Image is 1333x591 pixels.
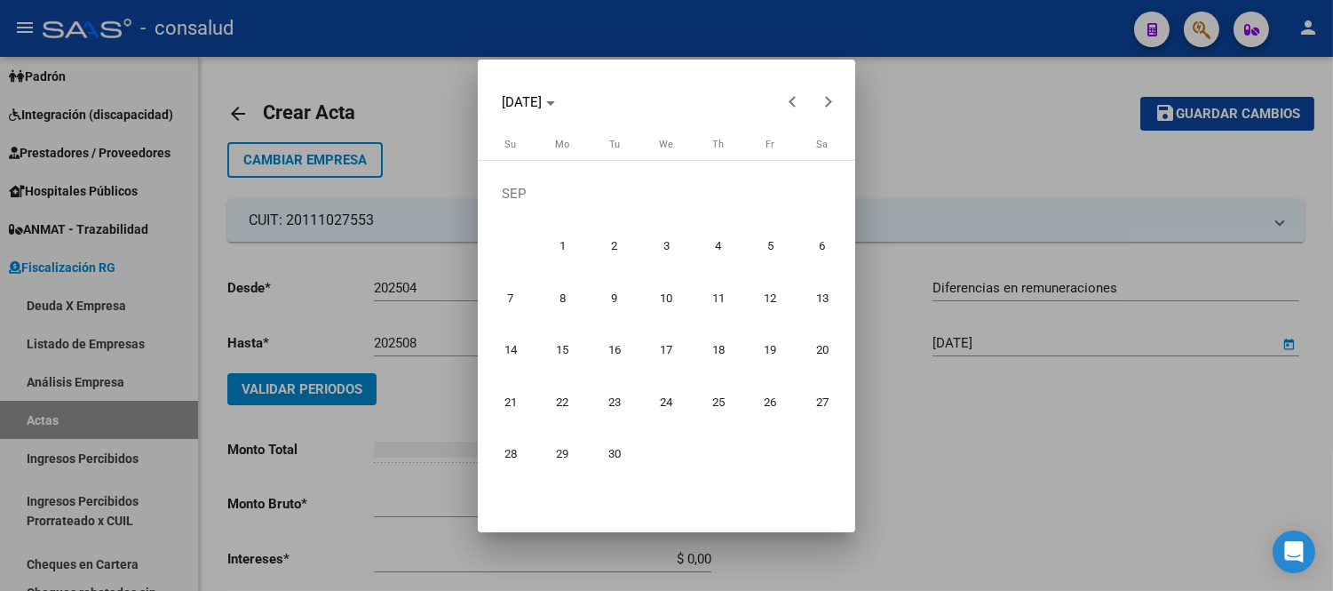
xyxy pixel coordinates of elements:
[589,220,641,272] button: September 2, 2025
[744,272,797,324] button: September 12, 2025
[659,139,673,150] span: We
[609,139,620,150] span: Tu
[799,379,846,426] span: 27
[589,272,641,324] button: September 9, 2025
[810,84,845,120] button: Next month
[536,272,589,324] button: September 8, 2025
[485,272,537,324] button: September 7, 2025
[799,326,846,373] span: 20
[539,430,586,477] span: 29
[539,222,586,269] span: 1
[488,275,535,322] span: 7
[797,323,849,376] button: September 20, 2025
[693,272,745,324] button: September 11, 2025
[488,326,535,373] span: 14
[536,376,589,428] button: September 22, 2025
[695,379,742,426] span: 25
[536,220,589,272] button: September 1, 2025
[485,168,849,220] td: SEP
[640,323,693,376] button: September 17, 2025
[591,326,639,373] span: 16
[693,323,745,376] button: September 18, 2025
[797,376,849,428] button: September 27, 2025
[766,139,774,150] span: Fr
[799,222,846,269] span: 6
[693,220,745,272] button: September 4, 2025
[693,376,745,428] button: September 25, 2025
[536,323,589,376] button: September 15, 2025
[488,430,535,477] span: 28
[488,379,535,426] span: 21
[539,379,586,426] span: 22
[744,220,797,272] button: September 5, 2025
[695,326,742,373] span: 18
[744,376,797,428] button: September 26, 2025
[591,275,639,322] span: 9
[747,326,794,373] span: 19
[643,379,690,426] span: 24
[589,376,641,428] button: September 23, 2025
[485,376,537,428] button: September 21, 2025
[539,326,586,373] span: 15
[536,427,589,480] button: September 29, 2025
[640,272,693,324] button: September 10, 2025
[555,139,569,150] span: Mo
[695,275,742,322] span: 11
[643,326,690,373] span: 17
[712,139,724,150] span: Th
[643,222,690,269] span: 3
[485,427,537,480] button: September 28, 2025
[1273,531,1315,573] div: Open Intercom Messenger
[695,222,742,269] span: 4
[640,376,693,428] button: September 24, 2025
[799,275,846,322] span: 13
[747,275,794,322] span: 12
[591,430,639,477] span: 30
[643,275,690,322] span: 10
[744,323,797,376] button: September 19, 2025
[817,139,829,150] span: Sa
[589,427,641,480] button: September 30, 2025
[640,220,693,272] button: September 3, 2025
[797,272,849,324] button: September 13, 2025
[504,139,516,150] span: Su
[774,84,810,120] button: Previous month
[502,94,542,110] span: [DATE]
[747,379,794,426] span: 26
[485,323,537,376] button: September 14, 2025
[539,275,586,322] span: 8
[747,222,794,269] span: 5
[797,220,849,272] button: September 6, 2025
[589,323,641,376] button: September 16, 2025
[591,222,639,269] span: 2
[591,379,639,426] span: 23
[495,86,562,118] button: Choose month and year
